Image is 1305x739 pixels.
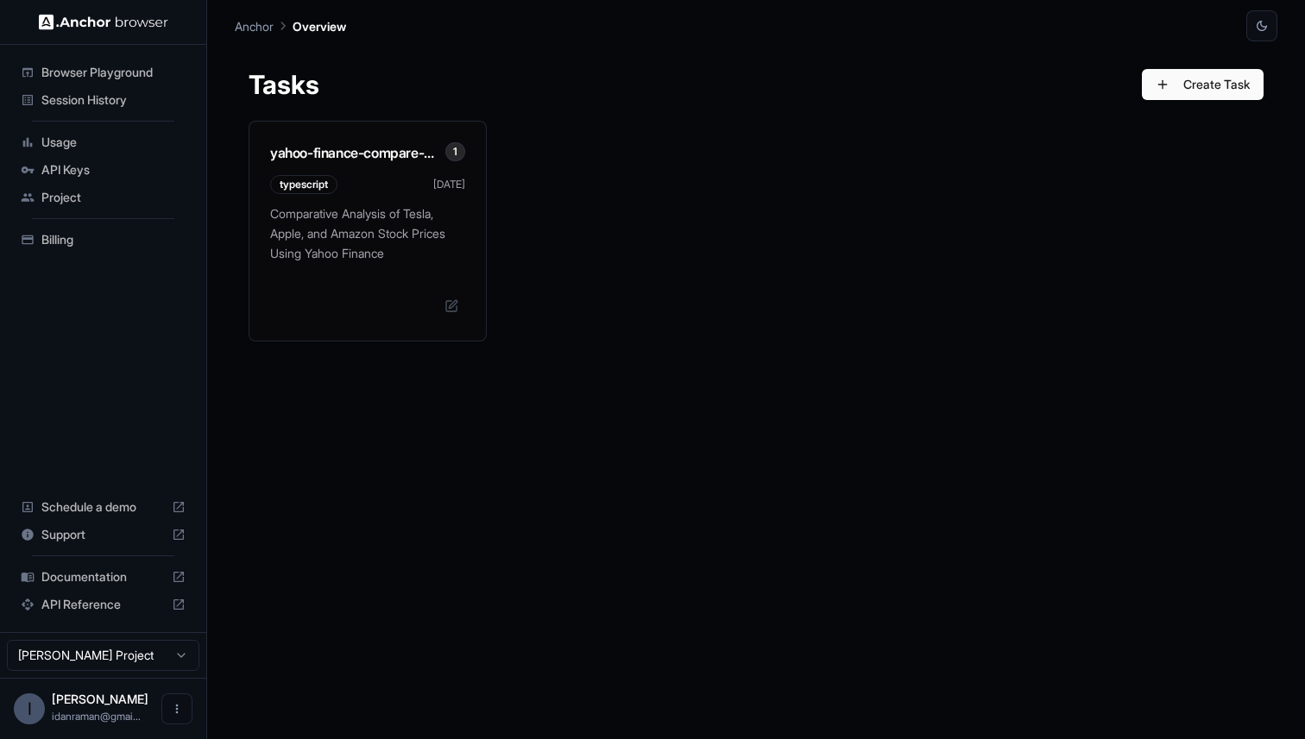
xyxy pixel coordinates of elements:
img: Anchor Logo [39,14,168,30]
div: Session History [14,86,192,114]
nav: breadcrumb [235,16,346,35]
span: Billing [41,231,186,248]
p: Anchor [235,17,274,35]
span: API Keys [41,161,186,178]
p: Overview [293,17,346,35]
button: Create Task [1142,69,1264,100]
span: [DATE] [433,178,465,191]
span: Session History [41,91,186,109]
span: Support [41,526,165,543]
span: Idan Raman [52,692,148,706]
h1: Tasks [249,69,319,100]
div: Project [14,184,192,211]
span: API Reference [41,596,165,613]
span: idanraman@gmail.com [52,710,141,723]
div: 1 [445,142,465,161]
p: Comparative Analysis of Tesla, Apple, and Amazon Stock Prices Using Yahoo Finance [270,204,465,263]
div: Support [14,521,192,548]
div: API Keys [14,156,192,184]
span: Schedule a demo [41,498,165,516]
button: Open menu [161,693,192,724]
span: Usage [41,134,186,151]
div: Browser Playground [14,59,192,86]
div: Usage [14,128,192,156]
span: Documentation [41,568,165,586]
div: Billing [14,226,192,254]
div: Documentation [14,563,192,591]
div: Schedule a demo [14,493,192,521]
span: Browser Playground [41,64,186,81]
div: typescript [270,175,337,194]
div: I [14,693,45,724]
h3: yahoo-finance-compare-tsla-aapl-amzn-anchors [270,142,445,163]
span: Project [41,189,186,206]
div: API Reference [14,591,192,618]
